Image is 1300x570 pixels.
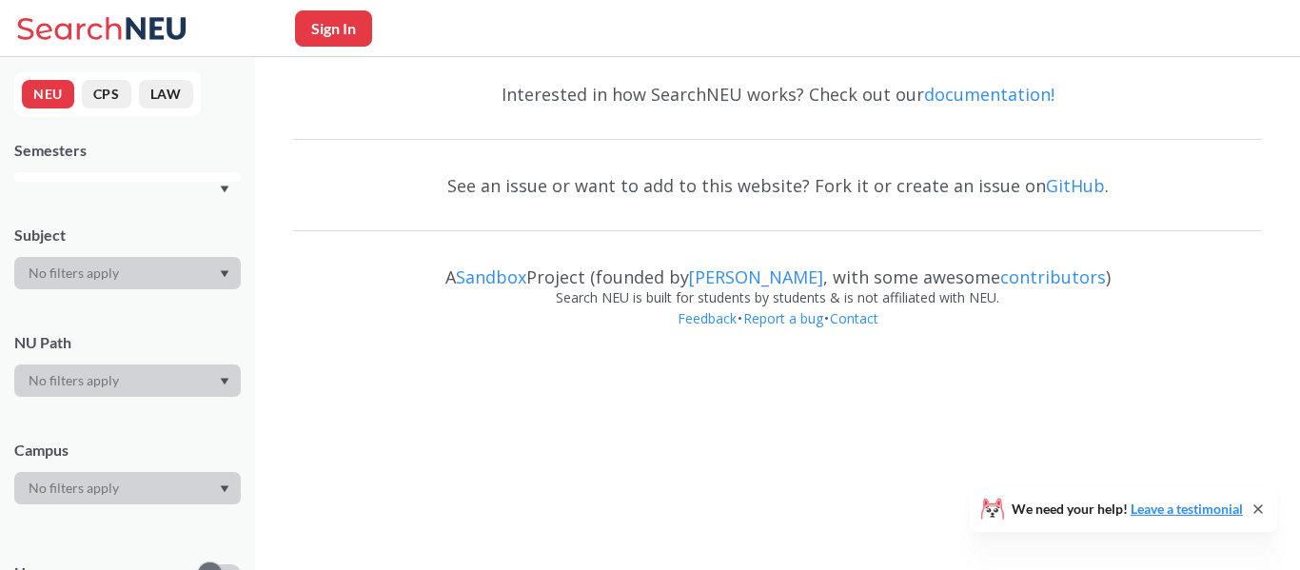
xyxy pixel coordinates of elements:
button: Sign In [295,10,372,47]
a: Report a bug [742,309,824,327]
div: Subject [14,225,241,246]
button: CPS [82,80,131,108]
svg: Dropdown arrow [220,270,229,278]
a: Contact [829,309,879,327]
div: Interested in how SearchNEU works? Check out our [293,67,1262,122]
svg: Dropdown arrow [220,378,229,385]
a: Leave a testimonial [1131,501,1243,517]
div: See an issue or want to add to this website? Fork it or create an issue on . [293,158,1262,213]
svg: Dropdown arrow [220,485,229,493]
a: contributors [1000,265,1106,288]
div: Campus [14,440,241,461]
div: Search NEU is built for students by students & is not affiliated with NEU. [293,287,1262,308]
svg: Dropdown arrow [220,186,229,193]
div: Semesters [14,140,241,161]
a: GitHub [1046,174,1105,197]
div: NU Path [14,332,241,353]
span: We need your help! [1012,502,1243,516]
div: Dropdown arrow [14,472,241,504]
a: [PERSON_NAME] [689,265,823,288]
a: Sandbox [456,265,526,288]
div: Dropdown arrow [14,257,241,289]
button: NEU [22,80,74,108]
a: Feedback [677,309,738,327]
div: A Project (founded by , with some awesome ) [293,249,1262,287]
div: • • [293,308,1262,358]
a: documentation! [924,83,1054,106]
div: Dropdown arrow [14,364,241,397]
button: LAW [139,80,193,108]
